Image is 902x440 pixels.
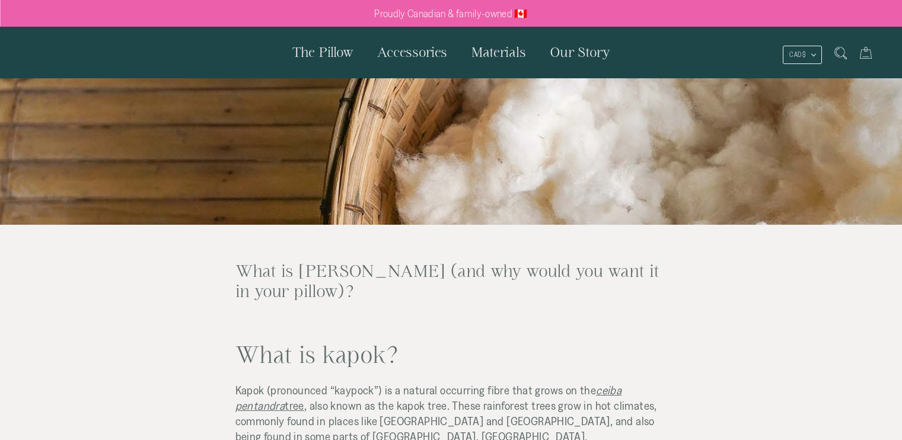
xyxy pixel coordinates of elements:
h2: What is [PERSON_NAME] (and why would you want it in your pillow)? [235,261,667,300]
span: ceiba pentandra [235,384,622,412]
span: Kapok (pronounced “kaypock”) is a natural occurring fibre that grows on the [235,384,597,397]
a: Our Story [538,27,622,78]
a: ceiba pentandratree [235,384,622,412]
span: What is kapok? [235,342,399,367]
a: Materials [459,27,538,78]
span: Our Story [550,44,610,59]
span: Accessories [377,44,447,59]
button: CAD $ [783,46,822,64]
p: Proudly Canadian & family-owned 🇨🇦 [374,8,528,20]
span: Materials [471,44,526,59]
span: The Pillow [292,44,353,59]
a: The Pillow [281,27,365,78]
span: tree [285,399,304,412]
a: Accessories [365,27,459,78]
